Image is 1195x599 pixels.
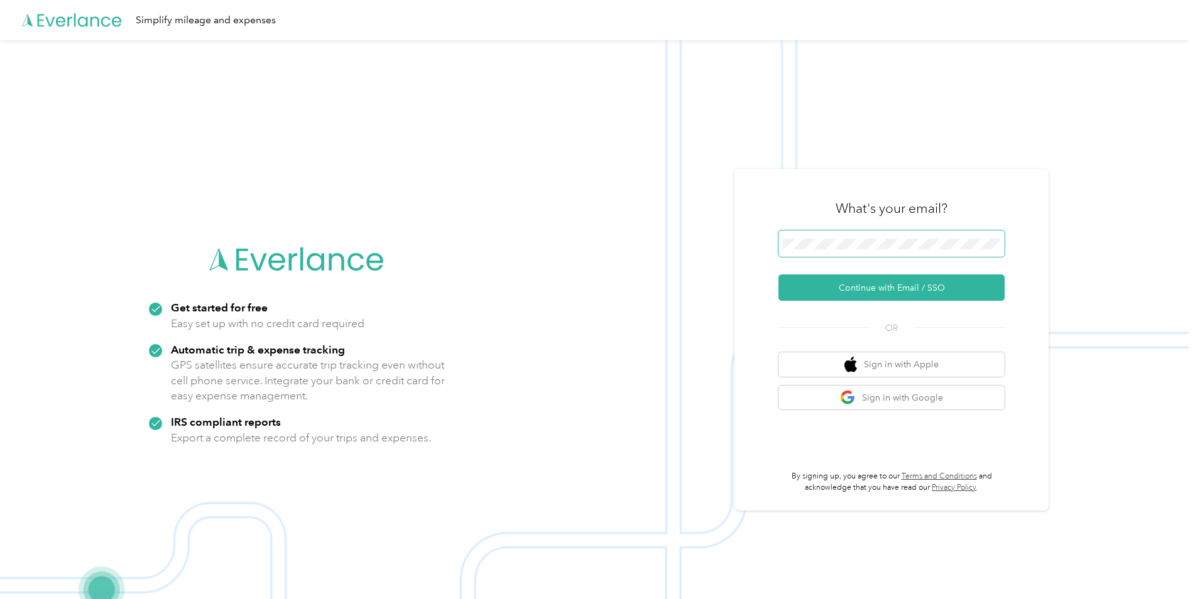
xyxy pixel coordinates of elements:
a: Terms and Conditions [902,472,977,481]
p: GPS satellites ensure accurate trip tracking even without cell phone service. Integrate your bank... [171,357,445,404]
h3: What's your email? [836,200,947,217]
strong: Get started for free [171,301,268,314]
span: OR [870,321,914,335]
a: Privacy Policy [932,483,976,492]
p: By signing up, you agree to our and acknowledge that you have read our . [778,471,1005,493]
p: Export a complete record of your trips and expenses. [171,430,431,446]
div: Simplify mileage and expenses [136,13,276,28]
p: Easy set up with no credit card required [171,316,364,332]
strong: IRS compliant reports [171,415,281,428]
img: apple logo [844,357,857,372]
strong: Automatic trip & expense tracking [171,343,345,356]
button: apple logoSign in with Apple [778,352,1005,377]
button: Continue with Email / SSO [778,274,1005,301]
img: google logo [840,390,856,406]
button: google logoSign in with Google [778,386,1005,410]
